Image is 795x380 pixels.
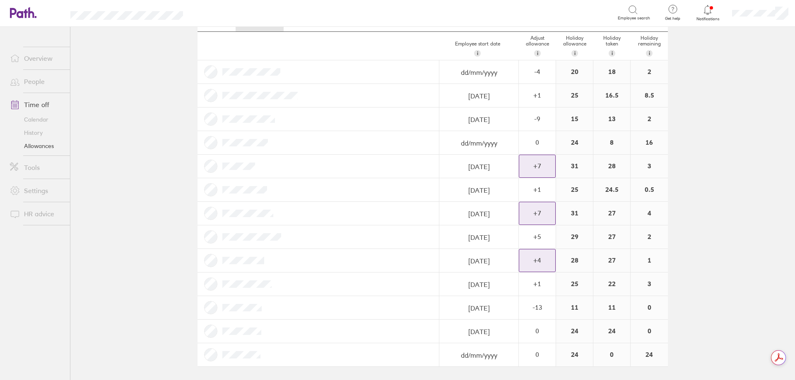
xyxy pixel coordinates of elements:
[593,84,630,107] div: 16.5
[612,50,613,57] span: i
[574,50,576,57] span: i
[205,9,226,16] div: Search
[631,155,668,178] div: 3
[649,50,650,57] span: i
[593,32,631,60] div: Holiday taken
[519,139,555,146] div: 0
[3,139,70,153] a: Allowances
[440,155,518,178] input: dd/mm/yyyy
[537,50,538,57] span: i
[519,256,555,264] div: + 4
[440,249,518,272] input: dd/mm/yyyy
[440,84,518,108] input: dd/mm/yyyy
[440,226,518,249] input: dd/mm/yyyy
[436,38,519,60] div: Employee start date
[440,296,518,320] input: dd/mm/yyyy
[556,131,593,154] div: 24
[3,182,70,199] a: Settings
[556,108,593,131] div: 15
[556,296,593,319] div: 11
[556,32,593,60] div: Holiday allowance
[631,320,668,343] div: 0
[593,320,630,343] div: 24
[631,131,668,154] div: 16
[556,178,593,201] div: 25
[440,179,518,202] input: dd/mm/yyyy
[659,16,686,21] span: Get help
[556,343,593,366] div: 24
[519,186,555,193] div: + 1
[3,159,70,176] a: Tools
[631,249,668,272] div: 1
[631,84,668,107] div: 8.5
[519,327,555,335] div: 0
[519,280,555,287] div: + 1
[556,84,593,107] div: 25
[440,108,518,131] input: dd/mm/yyyy
[440,202,518,225] input: dd/mm/yyyy
[440,320,518,343] input: dd/mm/yyyy
[631,343,668,366] div: 24
[593,249,630,272] div: 27
[618,16,650,21] span: Employee search
[440,131,518,155] input: dd/mm/yyyy
[477,50,478,57] span: i
[593,131,630,154] div: 8
[3,50,70,67] a: Overview
[694,4,721,22] a: Notifications
[593,178,630,201] div: 24.5
[519,32,556,60] div: Adjust allowance
[593,272,630,296] div: 22
[556,60,593,84] div: 20
[556,202,593,225] div: 31
[519,304,555,311] div: -13
[556,249,593,272] div: 28
[631,178,668,201] div: 0.5
[631,202,668,225] div: 4
[593,60,630,84] div: 18
[3,96,70,113] a: Time off
[519,115,555,122] div: -9
[440,61,518,84] input: dd/mm/yyyy
[631,225,668,249] div: 2
[519,351,555,358] div: 0
[556,225,593,249] div: 29
[631,108,668,131] div: 2
[519,162,555,170] div: + 7
[694,17,721,22] span: Notifications
[3,206,70,222] a: HR advice
[593,202,630,225] div: 27
[593,155,630,178] div: 28
[556,155,593,178] div: 31
[519,233,555,240] div: + 5
[593,343,630,366] div: 0
[593,225,630,249] div: 27
[3,73,70,90] a: People
[593,296,630,319] div: 11
[440,344,518,367] input: dd/mm/yyyy
[631,32,668,60] div: Holiday remaining
[593,108,630,131] div: 13
[3,113,70,126] a: Calendar
[631,272,668,296] div: 3
[3,126,70,139] a: History
[556,272,593,296] div: 25
[556,320,593,343] div: 24
[440,273,518,296] input: dd/mm/yyyy
[631,296,668,319] div: 0
[519,91,555,99] div: + 1
[519,209,555,217] div: + 7
[519,68,555,75] div: -4
[631,60,668,84] div: 2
